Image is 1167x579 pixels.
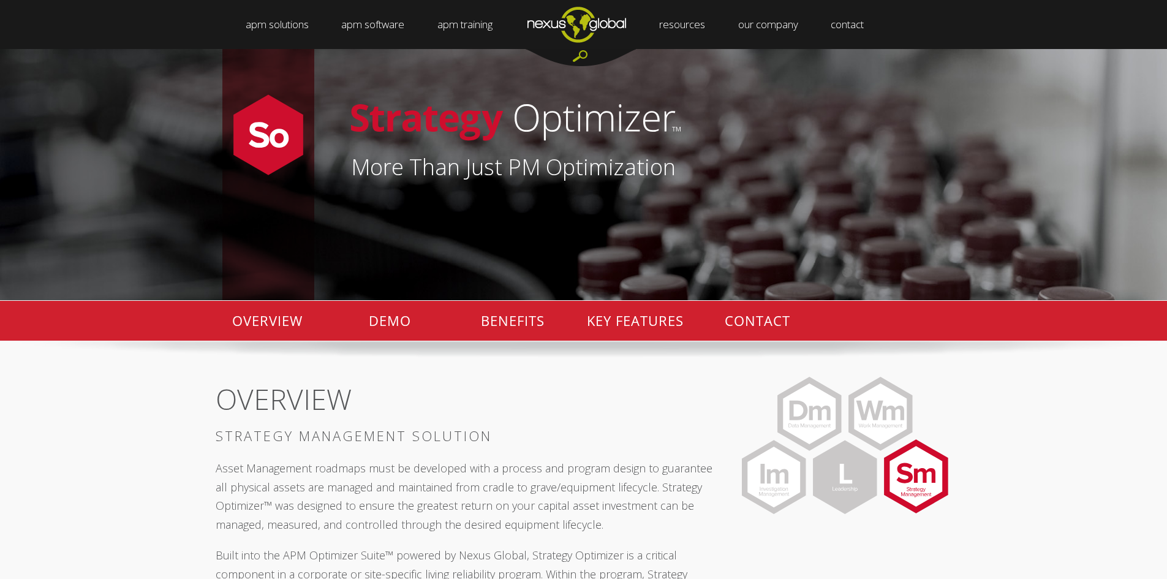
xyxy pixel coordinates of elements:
[216,459,714,534] p: Asset Management roadmaps must be developed with a process and program design to guarantee all ph...
[574,301,697,341] p: KEY FEATURES
[216,428,714,444] h3: STRATEGY MANAGEMENT SOLUTION
[225,92,311,178] img: So-1
[216,380,352,418] span: OVERVIEW
[697,301,819,341] p: CONTACT
[351,156,945,178] h1: More Than Just PM Optimization
[206,301,329,341] p: OVERVIEW
[329,301,451,341] p: DEMO
[351,80,766,156] img: StratOpthorizontal-no-icon
[451,301,574,341] p: BENEFITS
